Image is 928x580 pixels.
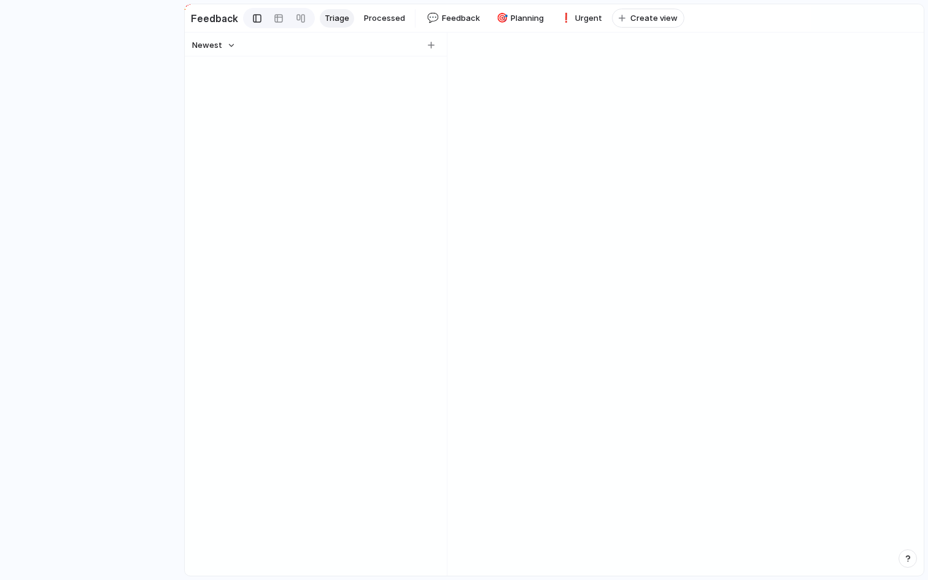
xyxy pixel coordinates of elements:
a: Processed [359,9,410,28]
a: Triage [320,9,354,28]
span: Processed [364,12,405,25]
span: Feedback [442,12,480,25]
a: 💬Feedback [420,9,485,28]
button: 💬 [425,12,438,25]
a: ❗Urgent [554,9,607,28]
button: Newest [190,37,238,53]
button: 🎯 [495,12,507,25]
span: Newest [192,39,222,52]
span: Urgent [575,12,602,25]
a: 🎯Planning [490,9,549,28]
span: Create view [630,12,678,25]
div: 💬 [427,11,436,25]
div: ❗ [560,11,569,25]
div: 🎯 [497,11,505,25]
h2: Feedback [191,11,238,26]
button: ❗ [559,12,571,25]
span: Planning [511,12,544,25]
button: Create view [612,9,684,28]
span: Triage [325,12,349,25]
